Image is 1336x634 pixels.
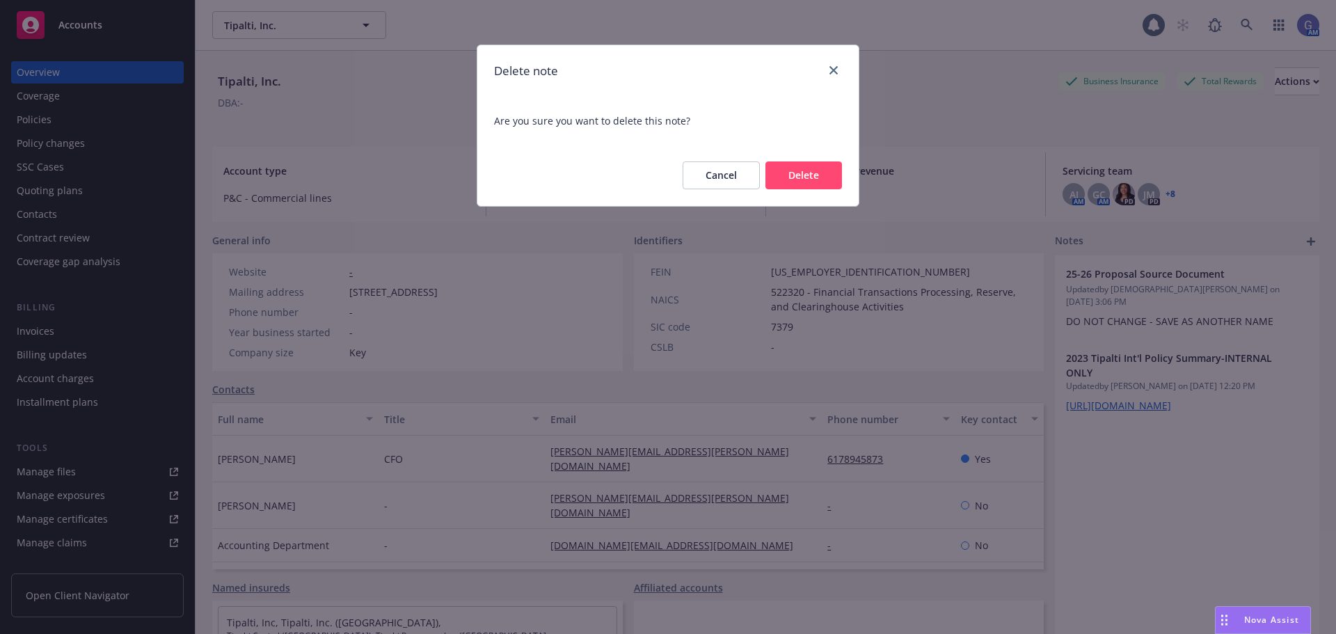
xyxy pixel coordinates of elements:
h1: Delete note [494,62,558,80]
div: Drag to move [1216,607,1233,633]
a: close [825,62,842,79]
span: Nova Assist [1244,614,1299,626]
button: Delete [765,161,842,189]
button: Cancel [683,161,760,189]
button: Nova Assist [1215,606,1311,634]
span: Are you sure you want to delete this note? [494,113,842,128]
